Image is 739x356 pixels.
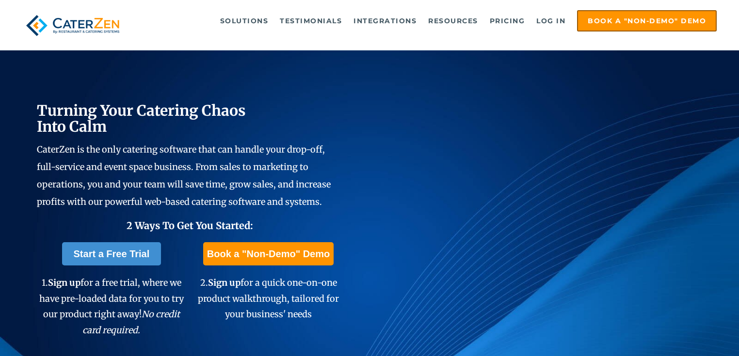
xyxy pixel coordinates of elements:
span: 2 Ways To Get You Started: [127,219,253,232]
a: Book a "Non-Demo" Demo [577,10,717,31]
a: Testimonials [275,11,347,31]
span: Sign up [48,277,80,288]
a: Resources [423,11,483,31]
span: CaterZen is the only catering software that can handle your drop-off, full-service and event spac... [37,144,331,207]
a: Pricing [485,11,530,31]
a: Log in [531,11,570,31]
a: Integrations [349,11,421,31]
a: Start a Free Trial [62,242,161,265]
span: Sign up [208,277,241,288]
a: Solutions [215,11,273,31]
span: 2. for a quick one-on-one product walkthrough, tailored for your business' needs [198,277,339,320]
em: No credit card required. [82,309,180,335]
div: Navigation Menu [141,10,717,31]
a: Book a "Non-Demo" Demo [203,242,334,265]
img: caterzen [22,10,123,41]
span: Turning Your Catering Chaos Into Calm [37,101,246,136]
span: 1. for a free trial, where we have pre-loaded data for you to try our product right away! [39,277,184,335]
